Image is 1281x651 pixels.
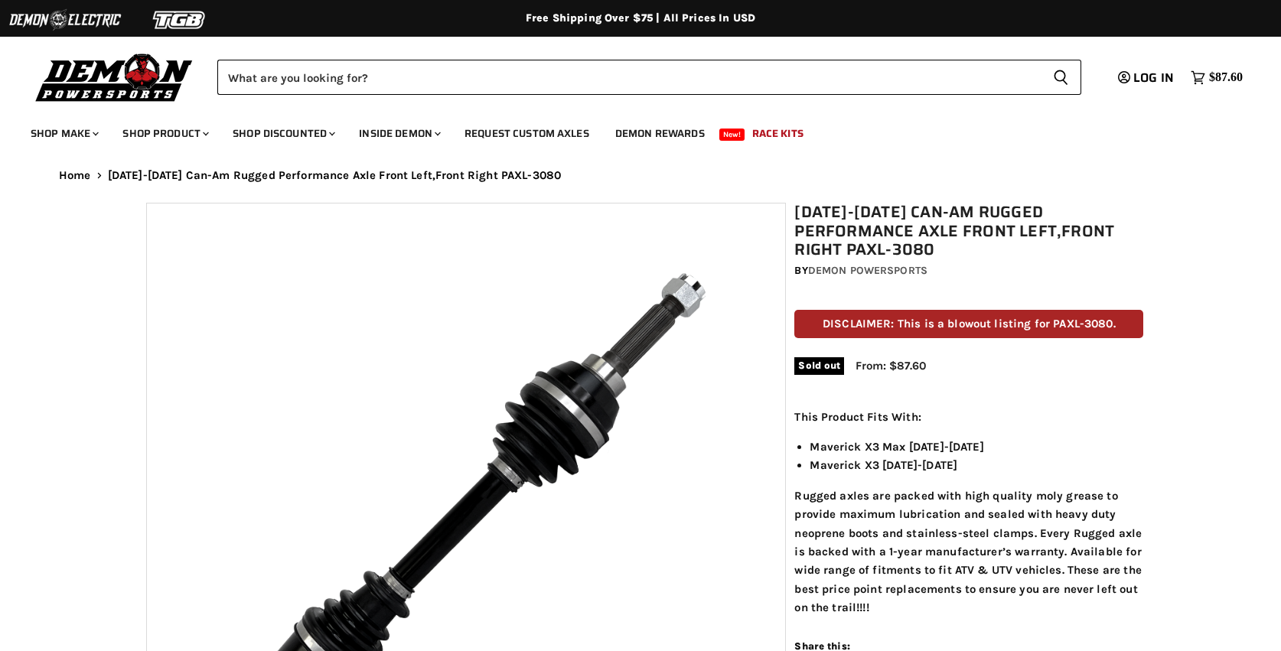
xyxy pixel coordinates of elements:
span: $87.60 [1209,70,1243,85]
a: $87.60 [1183,67,1250,89]
button: Search [1041,60,1081,95]
a: Home [59,169,91,182]
a: Inside Demon [347,118,450,149]
a: Request Custom Axles [453,118,601,149]
span: Log in [1133,68,1174,87]
a: Race Kits [741,118,815,149]
p: DISCLAIMER: This is a blowout listing for PAXL-3080. [794,310,1143,338]
a: Demon Powersports [808,264,927,277]
span: New! [719,129,745,141]
a: Shop Discounted [221,118,344,149]
a: Shop Product [111,118,218,149]
span: [DATE]-[DATE] Can-Am Rugged Performance Axle Front Left,Front Right PAXL-3080 [108,169,562,182]
span: Sold out [794,357,844,374]
img: Demon Powersports [31,50,198,104]
a: Log in [1111,71,1183,85]
h1: [DATE]-[DATE] Can-Am Rugged Performance Axle Front Left,Front Right PAXL-3080 [794,203,1143,259]
li: Maverick X3 Max [DATE]-[DATE] [810,438,1143,456]
div: by [794,262,1143,279]
nav: Breadcrumbs [28,169,1253,182]
span: From: $87.60 [856,359,926,373]
input: Search [217,60,1041,95]
li: Maverick X3 [DATE]-[DATE] [810,456,1143,474]
form: Product [217,60,1081,95]
img: TGB Logo 2 [122,5,237,34]
img: Demon Electric Logo 2 [8,5,122,34]
div: Rugged axles are packed with high quality moly grease to provide maximum lubrication and sealed w... [794,408,1143,617]
a: Demon Rewards [604,118,716,149]
div: Free Shipping Over $75 | All Prices In USD [28,11,1253,25]
ul: Main menu [19,112,1239,149]
p: This Product Fits With: [794,408,1143,426]
a: Shop Make [19,118,108,149]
